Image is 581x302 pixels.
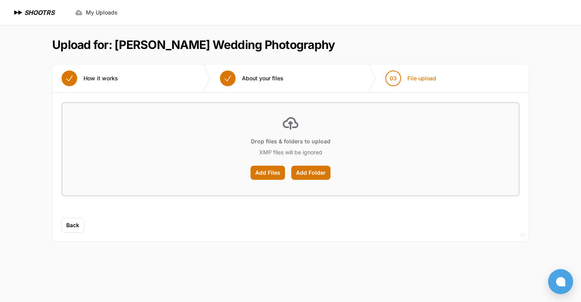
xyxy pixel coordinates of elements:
[519,230,525,240] div: v2
[407,74,436,82] span: File upload
[291,166,330,180] label: Add Folder
[548,269,573,294] button: Open chat window
[259,148,322,156] p: XMP files will be ignored
[52,38,335,52] h1: Upload for: [PERSON_NAME] Wedding Photography
[390,74,397,82] span: 03
[62,218,84,232] button: Back
[242,74,283,82] span: About your files
[211,64,293,92] button: About your files
[251,137,330,145] p: Drop files & folders to upload
[376,64,446,92] button: 03 File upload
[24,8,54,17] h1: SHOOTRS
[52,64,127,92] button: How it works
[66,221,79,229] span: Back
[70,5,122,20] a: My Uploads
[84,74,118,82] span: How it works
[251,166,285,180] label: Add Files
[13,8,54,17] a: SHOOTRS SHOOTRS
[13,8,24,17] img: SHOOTRS
[86,9,118,16] span: My Uploads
